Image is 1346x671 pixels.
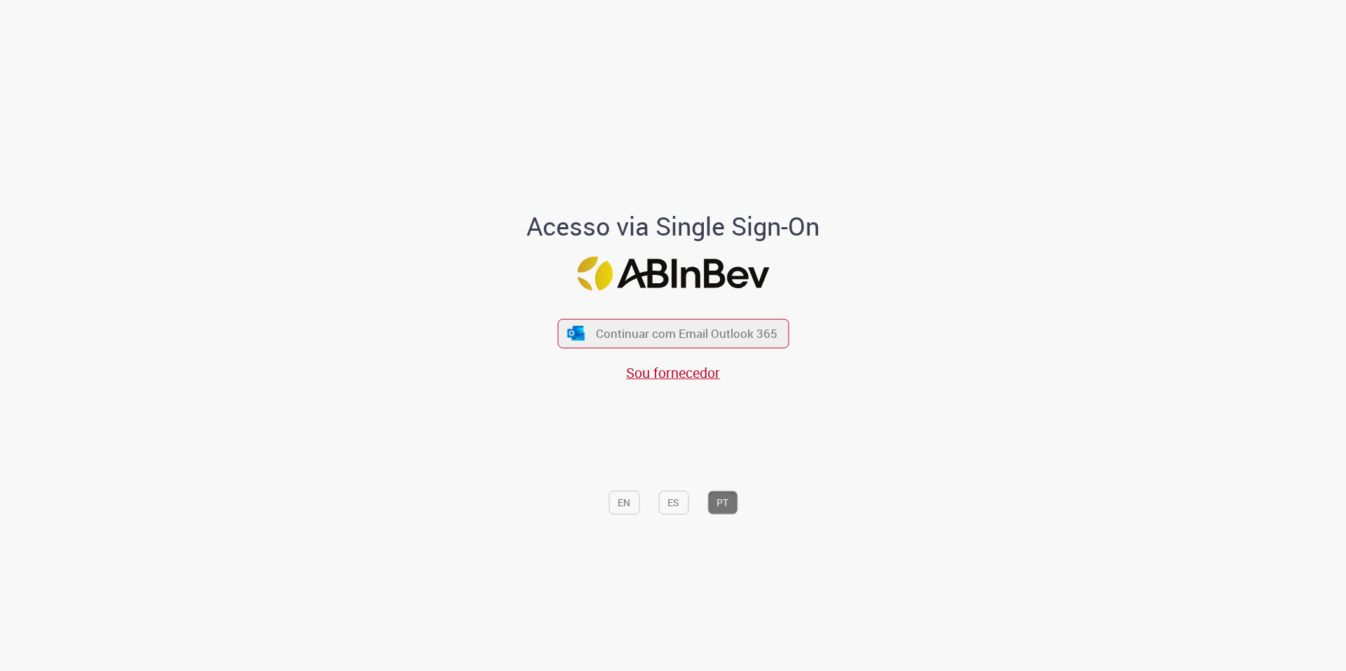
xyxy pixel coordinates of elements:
span: Continuar com Email Outlook 365 [596,325,777,341]
img: ícone Azure/Microsoft 360 [566,326,586,341]
img: Logo ABInBev [577,257,769,291]
button: EN [609,491,639,515]
button: PT [707,491,737,515]
h1: Acesso via Single Sign-On [479,212,868,240]
button: ícone Azure/Microsoft 360 Continuar com Email Outlook 365 [557,319,789,348]
a: Sou fornecedor [626,362,720,381]
button: ES [658,491,688,515]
